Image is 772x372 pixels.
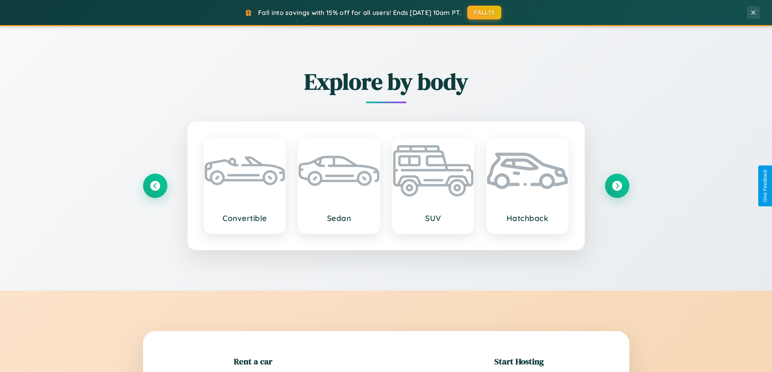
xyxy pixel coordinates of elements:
[495,213,560,223] h3: Hatchback
[213,213,277,223] h3: Convertible
[234,355,272,367] h2: Rent a car
[307,213,371,223] h3: Sedan
[762,170,768,202] div: Give Feedback
[467,6,501,19] button: FALL15
[258,9,461,17] span: Fall into savings with 15% off for all users! Ends [DATE] 10am PT.
[494,355,544,367] h2: Start Hosting
[143,66,629,97] h2: Explore by body
[401,213,466,223] h3: SUV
